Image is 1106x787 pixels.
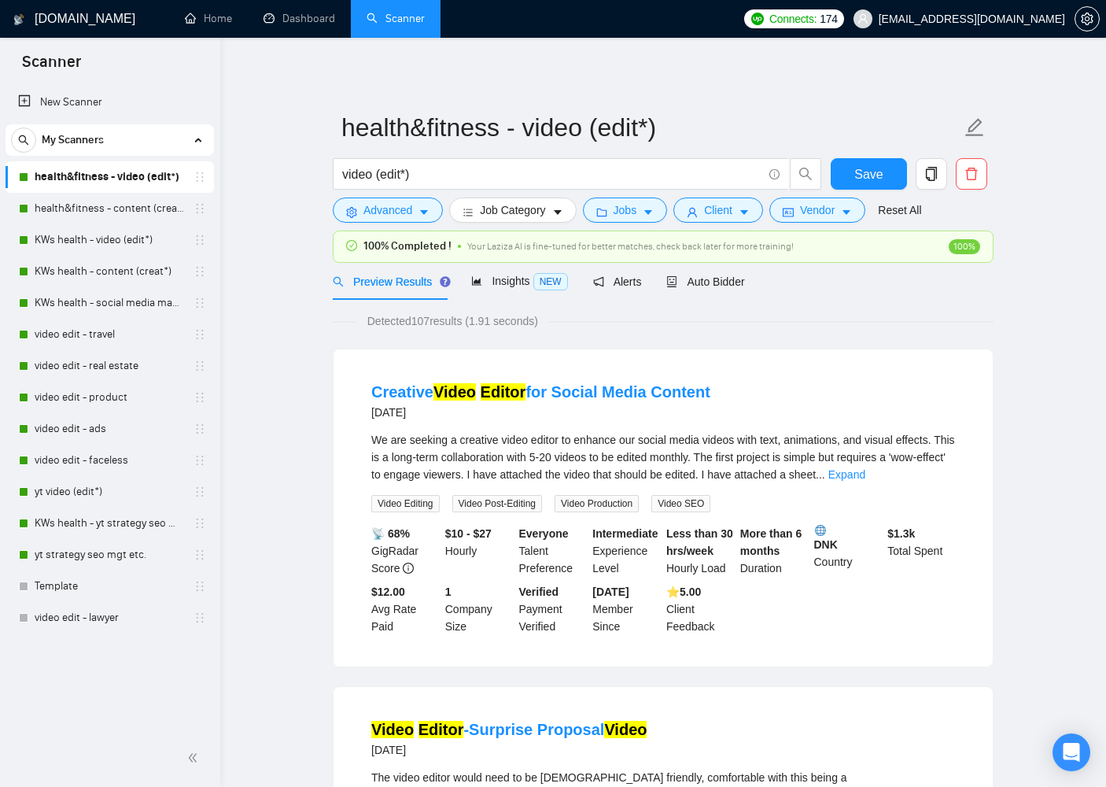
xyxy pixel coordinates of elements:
[35,476,184,508] a: yt video (edit*)
[6,87,214,118] li: New Scanner
[452,495,543,512] span: Video Post-Editing
[740,527,802,557] b: More than 6 months
[555,495,639,512] span: Video Production
[604,721,647,738] mark: Video
[964,117,985,138] span: edit
[194,297,206,309] span: holder
[12,135,35,146] span: search
[35,445,184,476] a: video edit - faceless
[442,525,516,577] div: Hourly
[35,539,184,571] a: yt strategy seo mgt etc.
[1075,6,1100,31] button: setting
[367,12,425,25] a: searchScanner
[831,158,907,190] button: Save
[371,403,710,422] div: [DATE]
[194,611,206,624] span: holder
[194,517,206,530] span: holder
[769,169,780,179] span: info-circle
[35,382,184,413] a: video edit - product
[471,275,567,287] span: Insights
[673,198,763,223] button: userClientcaret-down
[592,527,658,540] b: Intermediate
[791,167,820,181] span: search
[519,586,559,598] b: Verified
[884,525,958,577] div: Total Spent
[371,586,405,598] b: $12.00
[815,525,826,536] img: 🌐
[592,586,629,598] b: [DATE]
[651,495,710,512] span: Video SEO
[194,391,206,404] span: holder
[194,360,206,372] span: holder
[516,525,590,577] div: Talent Preference
[666,275,744,288] span: Auto Bidder
[841,206,852,218] span: caret-down
[916,158,947,190] button: copy
[371,527,410,540] b: 📡 68%
[878,201,921,219] a: Reset All
[783,206,794,218] span: idcard
[333,275,446,288] span: Preview Results
[371,721,414,738] mark: Video
[751,13,764,25] img: upwork-logo.png
[418,721,464,738] mark: Editor
[552,206,563,218] span: caret-down
[643,206,654,218] span: caret-down
[480,201,545,219] span: Job Category
[820,10,837,28] span: 174
[463,206,474,218] span: bars
[35,287,184,319] a: KWs health - social media manag*
[346,206,357,218] span: setting
[596,206,607,218] span: folder
[687,206,698,218] span: user
[264,12,335,25] a: dashboardDashboard
[533,273,568,290] span: NEW
[583,198,668,223] button: folderJobscaret-down
[35,161,184,193] a: health&fitness - video (edit*)
[1075,13,1099,25] span: setting
[371,721,647,738] a: Video Editor-Surprise ProposalVideo
[35,319,184,350] a: video edit - travel
[194,202,206,215] span: holder
[663,525,737,577] div: Hourly Load
[739,206,750,218] span: caret-down
[35,256,184,287] a: KWs health - content (creat*)
[800,201,835,219] span: Vendor
[403,563,414,574] span: info-circle
[445,527,492,540] b: $10 - $27
[769,198,865,223] button: idcardVendorcaret-down
[368,525,442,577] div: GigRadar Score
[363,238,452,255] span: 100% Completed !
[1053,733,1090,771] div: Open Intercom Messenger
[916,167,946,181] span: copy
[341,108,961,147] input: Scanner name...
[593,275,642,288] span: Alerts
[185,12,232,25] a: homeHome
[666,276,677,287] span: robot
[187,750,203,766] span: double-left
[35,571,184,602] a: Template
[956,158,987,190] button: delete
[194,549,206,561] span: holder
[194,423,206,435] span: holder
[11,127,36,153] button: search
[467,241,794,252] span: Your Laziza AI is fine-tuned for better matches, check back later for more training!
[371,431,955,483] div: We are seeking a creative video editor to enhance our social media videos with text, animations, ...
[356,312,549,330] span: Detected 107 results (1.91 seconds)
[371,495,440,512] span: Video Editing
[6,124,214,634] li: My Scanners
[342,164,762,184] input: Search Freelance Jobs...
[35,413,184,445] a: video edit - ads
[194,486,206,498] span: holder
[614,201,637,219] span: Jobs
[194,234,206,246] span: holder
[949,239,980,254] span: 100%
[589,525,663,577] div: Experience Level
[857,13,868,24] span: user
[363,201,412,219] span: Advanced
[666,586,701,598] b: ⭐️ 5.00
[887,527,915,540] b: $ 1.3k
[35,508,184,539] a: KWs health - yt strategy seo mgt etc.
[13,7,24,32] img: logo
[346,240,357,251] span: check-circle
